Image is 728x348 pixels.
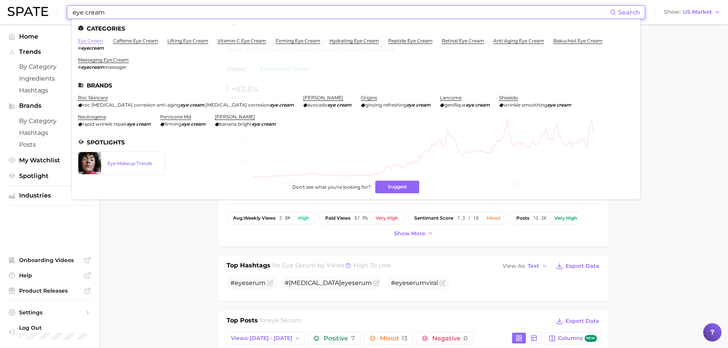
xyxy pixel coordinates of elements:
[19,63,80,70] span: by Category
[78,139,634,146] li: Spotlights
[432,335,468,342] span: Negative
[6,61,93,73] a: by Category
[78,57,129,63] a: massaging eye cream
[503,264,525,268] span: View As
[662,7,722,17] button: ShowUS Market
[493,38,544,44] a: anti aging eye cream
[78,95,108,100] a: roc skincare
[276,38,320,44] a: firming eye cream
[19,309,80,316] span: Settings
[78,114,106,120] a: neutrogena
[282,262,316,269] span: eye serum
[6,31,93,42] a: Home
[231,335,292,342] span: Views: [DATE] - [DATE]
[554,316,601,327] button: Export Data
[6,170,93,182] a: Spotlight
[83,121,127,127] span: rapid wrinkle repair
[555,215,577,221] div: Very high
[78,45,81,51] span: #
[19,117,80,125] span: by Category
[352,279,372,286] span: serum
[19,192,80,199] span: Industries
[444,102,466,108] span: genifique
[440,95,462,100] a: lancome
[6,285,93,296] a: Product Releases
[104,64,126,70] span: massager
[341,279,352,286] span: eye
[107,160,159,166] div: Eye Makeup Trends
[504,102,547,108] span: wrinkle smoothing
[78,82,634,89] li: Brands
[554,261,601,272] button: Export Data
[227,316,258,327] h1: Top Posts
[180,102,188,108] em: eye
[268,317,301,324] span: eye serum
[19,129,80,136] span: Hashtags
[167,38,208,44] a: lifting eye cream
[227,332,305,345] button: Views: [DATE] - [DATE]
[499,95,518,100] a: shiseido
[6,100,93,112] button: Brands
[81,64,104,70] em: eyecream
[6,270,93,281] a: Help
[533,215,546,221] span: 13.3k
[351,335,355,342] span: 7
[6,46,93,58] button: Trends
[406,279,426,286] span: serum
[516,215,529,221] span: posts
[328,102,336,108] em: eye
[298,215,309,221] div: High
[6,139,93,151] a: Posts
[19,172,80,180] span: Spotlight
[19,287,80,294] span: Product Releases
[72,6,610,19] input: Search here for a brand, industry, or ingredient
[442,38,484,44] a: retinal eye cream
[261,121,276,127] em: cream
[6,154,93,166] a: My Watchlist
[308,102,328,108] span: avocado
[279,102,294,108] em: cream
[235,279,246,286] span: eye
[78,152,165,175] a: Eye Makeup Trends
[475,102,490,108] em: cream
[252,121,260,127] em: eye
[292,184,371,190] span: Don't see what you're looking for?
[219,121,252,127] span: banana bright
[215,114,255,120] a: [PERSON_NAME]
[324,335,355,342] span: Positive
[395,279,406,286] span: eye
[361,95,377,100] a: origins
[19,87,80,94] span: Hashtags
[19,49,80,55] span: Trends
[664,10,681,14] span: Show
[217,38,266,44] a: vitamin c eye cream
[414,215,453,221] span: sentiment score
[325,215,350,221] span: paid views
[566,318,599,324] span: Export Data
[246,279,266,286] span: serum
[19,324,92,331] span: Log Out
[407,102,415,108] em: eye
[190,102,204,108] em: cream
[227,261,271,272] h1: Top Hashtags
[373,280,379,286] button: Flag as miscategorized or irrelevant
[165,121,182,127] span: firming
[78,38,103,44] a: eye cream
[337,102,352,108] em: cream
[191,121,206,127] em: cream
[466,102,474,108] em: eye
[83,102,180,108] span: roc [MEDICAL_DATA] correxion anti-aging
[6,307,93,318] a: Settings
[402,335,407,342] span: 13
[486,215,500,221] div: Mixed
[464,335,468,342] span: 0
[230,279,266,286] span: #
[457,215,478,221] span: 7.3 / 10
[439,280,446,286] button: Flag as miscategorized or irrelevant
[267,280,273,286] button: Flag as miscategorized or irrelevant
[501,261,550,271] button: View AsText
[388,38,433,44] a: peptide eye cream
[408,212,507,225] button: sentiment score7.3 / 10Mixed
[136,121,151,127] em: cream
[375,181,419,193] button: Suggest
